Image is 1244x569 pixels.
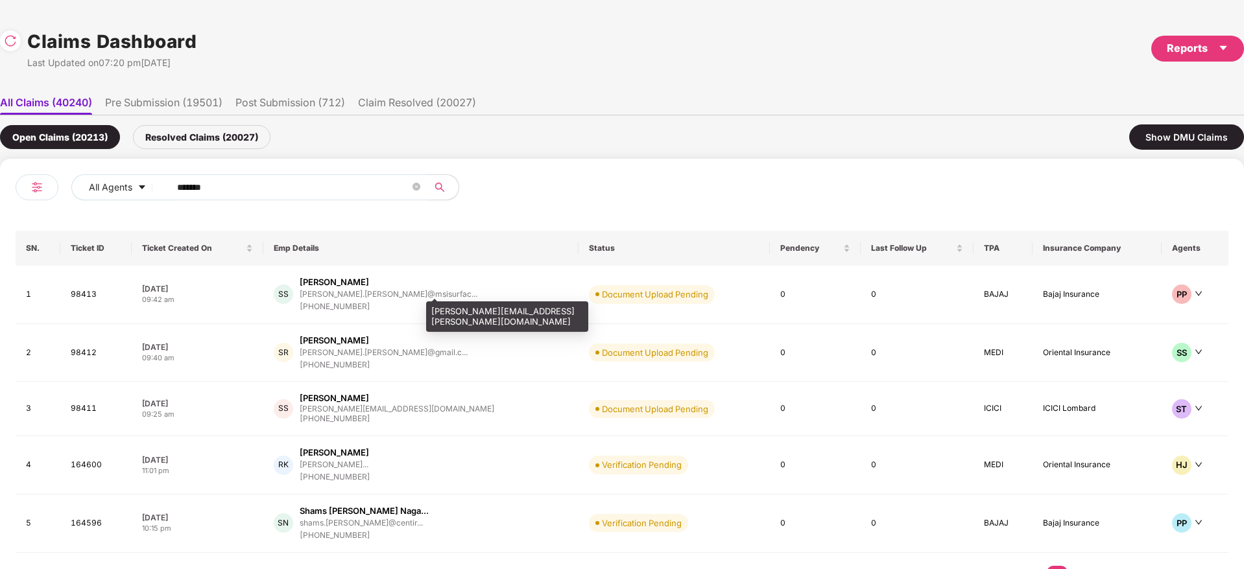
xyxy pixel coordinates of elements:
button: search [427,174,459,200]
td: 0 [861,266,974,324]
div: Resolved Claims (20027) [133,125,270,149]
div: [DATE] [142,398,253,409]
th: Ticket ID [60,231,132,266]
th: Agents [1162,231,1228,266]
td: 0 [770,494,861,553]
td: ICICI [974,382,1033,436]
div: HJ [1172,456,1191,475]
td: BAJAJ [974,494,1033,553]
div: SS [1172,343,1191,362]
td: Bajaj Insurance [1033,494,1162,553]
div: [DATE] [142,512,253,523]
td: MEDI [974,324,1033,382]
div: ST [1172,399,1191,419]
div: [DATE] [142,342,253,353]
td: 0 [861,436,974,494]
div: shams.[PERSON_NAME]@centir... [300,518,423,527]
span: down [1195,348,1202,356]
h1: Claims Dashboard [27,27,197,56]
div: [PERSON_NAME] [300,392,369,404]
td: 0 [861,324,974,382]
div: 09:25 am [142,409,253,420]
span: down [1195,518,1202,526]
div: [PERSON_NAME].[PERSON_NAME]@msisurfac... [300,290,477,298]
div: [PERSON_NAME][EMAIL_ADDRESS][DOMAIN_NAME] [300,404,494,413]
div: PP [1172,284,1191,304]
td: Oriental Insurance [1033,324,1162,382]
div: Last Updated on 07:20 pm[DATE] [27,56,197,70]
div: [PHONE_NUMBER] [300,529,429,542]
td: 98412 [60,324,132,382]
th: Ticket Created On [132,231,263,266]
th: Pendency [770,231,861,266]
td: 98411 [60,382,132,436]
img: svg+xml;base64,PHN2ZyB4bWxucz0iaHR0cDovL3d3dy53My5vcmcvMjAwMC9zdmciIHdpZHRoPSIyNCIgaGVpZ2h0PSIyNC... [29,180,45,195]
div: RK [274,456,293,475]
td: BAJAJ [974,266,1033,324]
li: Claim Resolved (20027) [358,96,476,115]
span: caret-down [1218,43,1228,53]
div: Reports [1167,40,1228,56]
td: ICICI Lombard [1033,382,1162,436]
button: All Agentscaret-down [71,174,174,200]
td: 5 [16,494,60,553]
td: Oriental Insurance [1033,436,1162,494]
span: All Agents [89,180,132,194]
span: Last Follow Up [871,243,953,253]
th: TPA [974,231,1033,266]
div: [PERSON_NAME] [300,334,369,347]
div: [PHONE_NUMBER] [300,471,370,483]
span: down [1195,461,1202,469]
div: 11:01 pm [142,465,253,476]
div: PP [1172,513,1191,533]
div: [PERSON_NAME] [300,447,369,459]
td: 164596 [60,494,132,553]
img: svg+xml;base64,PHN2ZyBpZD0iUmVsb2FkLTMyeDMyIiB4bWxucz0iaHR0cDovL3d3dy53My5vcmcvMjAwMC9zdmciIHdpZH... [4,34,17,47]
span: down [1195,404,1202,412]
td: 98413 [60,266,132,324]
div: Show DMU Claims [1129,124,1244,150]
div: SN [274,513,293,533]
div: 09:42 am [142,294,253,305]
div: SS [274,399,293,419]
td: 3 [16,382,60,436]
div: Document Upload Pending [602,346,708,359]
td: 4 [16,436,60,494]
span: close-circle [413,181,420,194]
span: Ticket Created On [142,243,243,253]
td: 2 [16,324,60,382]
td: 0 [861,382,974,436]
div: Document Upload Pending [602,288,708,301]
td: 0 [770,266,861,324]
div: [DATE] [142,283,253,294]
span: search [427,182,452,192]
div: SS [274,284,293,304]
td: 0 [770,382,861,436]
div: Verification Pending [602,517,682,529]
td: 0 [770,436,861,494]
div: Document Upload Pending [602,402,708,415]
td: MEDI [974,436,1033,494]
div: [PERSON_NAME]... [300,460,368,469]
td: Bajaj Insurance [1033,266,1162,324]
div: [PERSON_NAME][EMAIL_ADDRESS][PERSON_NAME][DOMAIN_NAME] [426,301,588,332]
div: [PHONE_NUMBER] [300,301,477,313]
div: SR [274,343,293,362]
td: 0 [770,324,861,382]
div: [PHONE_NUMBER] [300,413,494,425]
td: 164600 [60,436,132,494]
th: Last Follow Up [861,231,974,266]
span: close-circle [413,183,420,191]
div: [PERSON_NAME] [300,276,369,288]
span: Pendency [780,243,841,253]
div: Shams [PERSON_NAME] Naga... [300,505,429,517]
li: Post Submission (712) [235,96,345,115]
span: caret-down [138,183,147,193]
td: 0 [861,494,974,553]
div: [DATE] [142,454,253,465]
div: 09:40 am [142,353,253,364]
td: 1 [16,266,60,324]
span: down [1195,290,1202,297]
div: [PHONE_NUMBER] [300,359,468,371]
div: Verification Pending [602,458,682,471]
